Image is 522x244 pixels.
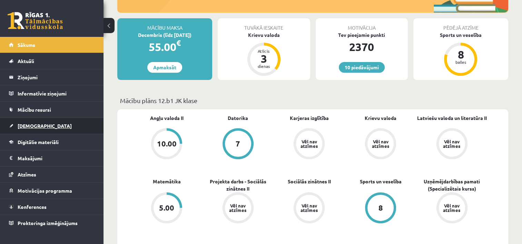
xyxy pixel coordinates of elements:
a: 8 [345,192,416,225]
a: Vēl nav atzīmes [416,128,487,161]
a: Ziņojumi [9,69,95,85]
div: Sports un veselība [413,31,508,39]
div: Mācību maksa [117,18,212,31]
a: Sports un veselība [360,178,402,185]
a: 7 [203,128,274,161]
div: Vēl nav atzīmes [442,139,462,148]
div: Krievu valoda [218,31,310,39]
a: Vēl nav atzīmes [203,192,274,225]
span: Sākums [18,42,35,48]
span: € [176,38,181,48]
div: balles [450,60,471,64]
div: Vēl nav atzīmes [299,203,319,212]
a: Vēl nav atzīmes [274,128,345,161]
a: Vēl nav atzīmes [416,192,487,225]
a: Karjeras izglītība [290,114,329,122]
span: Aktuāli [18,58,34,64]
a: Vēl nav atzīmes [345,128,416,161]
a: Projekta darbs - Sociālās zinātnes II [203,178,274,192]
a: Uzņēmējdarbības pamati (Specializētais kurss) [416,178,487,192]
div: Vēl nav atzīmes [228,203,248,212]
a: Datorika [228,114,248,122]
a: Krievu valoda [365,114,396,122]
a: Sociālās zinātnes II [288,178,331,185]
div: Atlicis [254,49,274,53]
legend: Ziņojumi [18,69,95,85]
div: 3 [254,53,274,64]
a: Apmaksāt [147,62,182,73]
a: Rīgas 1. Tālmācības vidusskola [8,12,63,29]
a: Vēl nav atzīmes [274,192,345,225]
a: Konferences [9,199,95,215]
span: [DEMOGRAPHIC_DATA] [18,123,72,129]
div: 5.00 [159,204,174,212]
div: Vēl nav atzīmes [442,203,462,212]
span: Digitālie materiāli [18,139,59,145]
legend: Maksājumi [18,150,95,166]
div: dienas [254,64,274,68]
div: Vēl nav atzīmes [299,139,319,148]
div: Tuvākā ieskaite [218,18,310,31]
a: Aktuāli [9,53,95,69]
a: Angļu valoda II [150,114,184,122]
div: Decembris (līdz [DATE]) [117,31,212,39]
div: 10.00 [157,140,177,148]
a: 10 piedāvājumi [339,62,385,73]
a: Sports un veselība 8 balles [413,31,508,77]
a: Maksājumi [9,150,95,166]
p: Mācību plāns 12.b1 JK klase [120,96,505,105]
a: [DEMOGRAPHIC_DATA] [9,118,95,134]
legend: Informatīvie ziņojumi [18,85,95,101]
a: Atzīmes [9,166,95,182]
a: Mācību resursi [9,102,95,118]
div: 55.00 [117,39,212,55]
a: Matemātika [153,178,181,185]
div: Tev pieejamie punkti [316,31,408,39]
a: Informatīvie ziņojumi [9,85,95,101]
div: 8 [450,49,471,60]
a: 5.00 [131,192,203,225]
span: Proktoringa izmēģinājums [18,220,78,226]
a: Krievu valoda Atlicis 3 dienas [218,31,310,77]
div: 7 [236,140,240,148]
div: Pēdējā atzīme [413,18,508,31]
span: Mācību resursi [18,106,51,113]
div: Motivācija [316,18,408,31]
a: Proktoringa izmēģinājums [9,215,95,231]
a: Digitālie materiāli [9,134,95,150]
a: Motivācijas programma [9,183,95,199]
div: 2370 [316,39,408,55]
a: Latviešu valoda un literatūra II [417,114,487,122]
a: 10.00 [131,128,203,161]
div: 8 [378,204,383,212]
div: Vēl nav atzīmes [371,139,390,148]
span: Konferences [18,204,47,210]
span: Motivācijas programma [18,187,72,194]
a: Sākums [9,37,95,53]
span: Atzīmes [18,171,36,177]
